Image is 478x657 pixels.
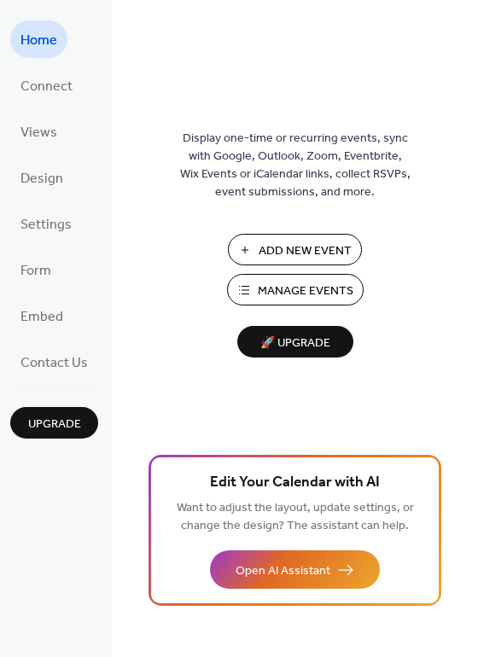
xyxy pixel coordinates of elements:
a: Home [10,20,67,58]
span: Want to adjust the layout, update settings, or change the design? The assistant can help. [177,497,414,538]
span: Connect [20,73,73,101]
span: 🚀 Upgrade [248,332,343,355]
span: Design [20,166,63,193]
button: Add New Event [228,234,362,265]
span: Upgrade [28,416,81,433]
span: Home [20,27,57,55]
a: Connect [10,67,83,104]
a: Embed [10,297,73,334]
span: Edit Your Calendar with AI [210,471,380,495]
span: Display one-time or recurring events, sync with Google, Outlook, Zoom, Eventbrite, Wix Events or ... [180,130,411,201]
button: 🚀 Upgrade [237,326,353,358]
button: Upgrade [10,407,98,439]
span: Contact Us [20,350,88,377]
a: Settings [10,205,82,242]
span: Views [20,119,57,147]
span: Open AI Assistant [236,562,330,580]
span: Settings [20,212,72,239]
a: Design [10,159,73,196]
a: Views [10,113,67,150]
a: Form [10,251,61,288]
span: Form [20,258,51,285]
span: Add New Event [259,242,352,260]
span: Embed [20,304,63,331]
button: Manage Events [227,274,364,305]
span: Manage Events [258,282,353,300]
button: Open AI Assistant [210,550,380,589]
a: Contact Us [10,343,98,381]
